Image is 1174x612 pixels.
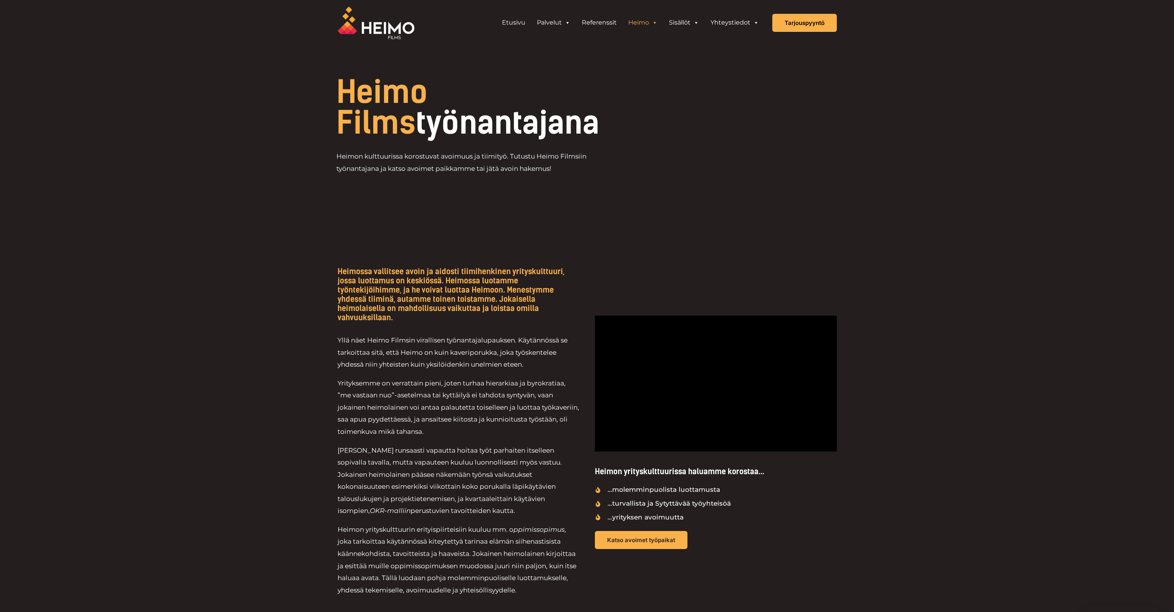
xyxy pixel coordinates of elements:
h5: Heimossa vallitsee avoin ja aidosti tiimihenkinen yrityskulttuuri, jossa luottamus on keskiössä. ... [338,267,580,322]
span: ...molemminpuolista luottamusta [606,484,720,496]
span: ...turvallista ja Sytyttävää työyhteisöä [606,498,731,510]
p: Yrityksemme on verrattain pieni, joten turhaa hierarkiaa ja byrokratiaa, ”me vastaan nuo”-asetelm... [338,377,580,438]
p: Heimon yrityskulttuurin erityispiirteisiin kuuluu mm. o , joka tarkoittaa käytännössä kiteytettyä... [338,524,580,596]
p: [PERSON_NAME] runsaasti vapautta hoitaa työt parhaiten itselleen sopivalla tavalla, mutta vapaute... [338,445,580,517]
p: Yllä näet Heimo Filmsin virallisen työnantajalupauksen. Käytännössä se tarkoittaa sitä, että Heim... [338,334,580,371]
a: Referenssit [576,15,623,30]
span: Katso avoimet työpaikat [607,537,675,543]
iframe: TULEN TARINA – Heimo Films | Brändifilmi 2022 [595,316,837,452]
p: Heimon kulttuurissa korostuvat avoimuus ja tiimityö. Tutustu Heimo Filmsiin työnantajana ja katso... [336,151,587,175]
a: Katso avoimet työpaikat [595,531,687,549]
a: Sisällöt [663,15,705,30]
i: OKR-malliin [370,507,411,514]
aside: Header Widget 1 [492,15,768,30]
span: ...yrityksen avoimuutta [606,511,684,524]
i: ppimissopimus [513,526,565,533]
img: Heimo Filmsin logo [338,7,414,39]
a: Etusivu [496,15,531,30]
a: Tarjouspyyntö [772,14,837,32]
a: Heimo [623,15,663,30]
h5: Heimon yrityskulttuurissa haluamme korostaa... [595,467,837,476]
span: Heimo Films [336,74,427,141]
h1: työnantajana [336,77,639,138]
a: Palvelut [531,15,576,30]
a: Yhteystiedot [705,15,765,30]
